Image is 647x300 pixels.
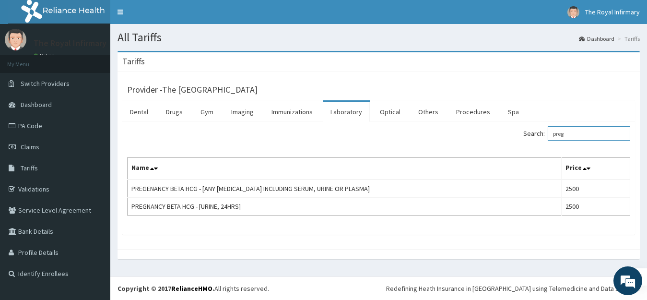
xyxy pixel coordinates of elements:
span: Switch Providers [21,79,70,88]
img: User Image [5,29,26,50]
a: Drugs [158,102,190,122]
div: Redefining Heath Insurance in [GEOGRAPHIC_DATA] using Telemedicine and Data Science! [386,284,640,293]
div: Minimize live chat window [157,5,180,28]
span: Tariffs [21,164,38,172]
li: Tariffs [615,35,640,43]
label: Search: [523,126,630,141]
img: User Image [567,6,579,18]
a: Spa [500,102,527,122]
div: Chat with us now [50,54,161,66]
td: PREGNANCY BETA HCG - [URINE, 24HRS] [128,198,562,216]
h1: All Tariffs [118,31,640,44]
td: 2500 [562,180,630,198]
a: RelianceHMO [171,284,212,293]
strong: Copyright © 2017 . [118,284,214,293]
a: Others [411,102,446,122]
td: 2500 [562,198,630,216]
a: Gym [193,102,221,122]
a: Immunizations [264,102,320,122]
img: d_794563401_company_1708531726252_794563401 [18,48,39,72]
a: Online [34,52,57,59]
p: The Royal Infirmary [34,39,106,48]
a: Procedures [448,102,498,122]
span: We're online! [56,89,132,186]
span: Dashboard [21,100,52,109]
a: Dashboard [579,35,614,43]
th: Name [128,158,562,180]
textarea: Type your message and hit 'Enter' [5,199,183,232]
h3: Provider - The [GEOGRAPHIC_DATA] [127,85,258,94]
a: Dental [122,102,156,122]
th: Price [562,158,630,180]
a: Optical [372,102,408,122]
a: Laboratory [323,102,370,122]
a: Imaging [224,102,261,122]
span: Claims [21,143,39,151]
span: The Royal Infirmary [585,8,640,16]
input: Search: [548,126,630,141]
h3: Tariffs [122,57,145,66]
td: PREGENANCY BETA HCG - [ANY [MEDICAL_DATA] INCLUDING SERUM, URINE OR PLASMA] [128,180,562,198]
